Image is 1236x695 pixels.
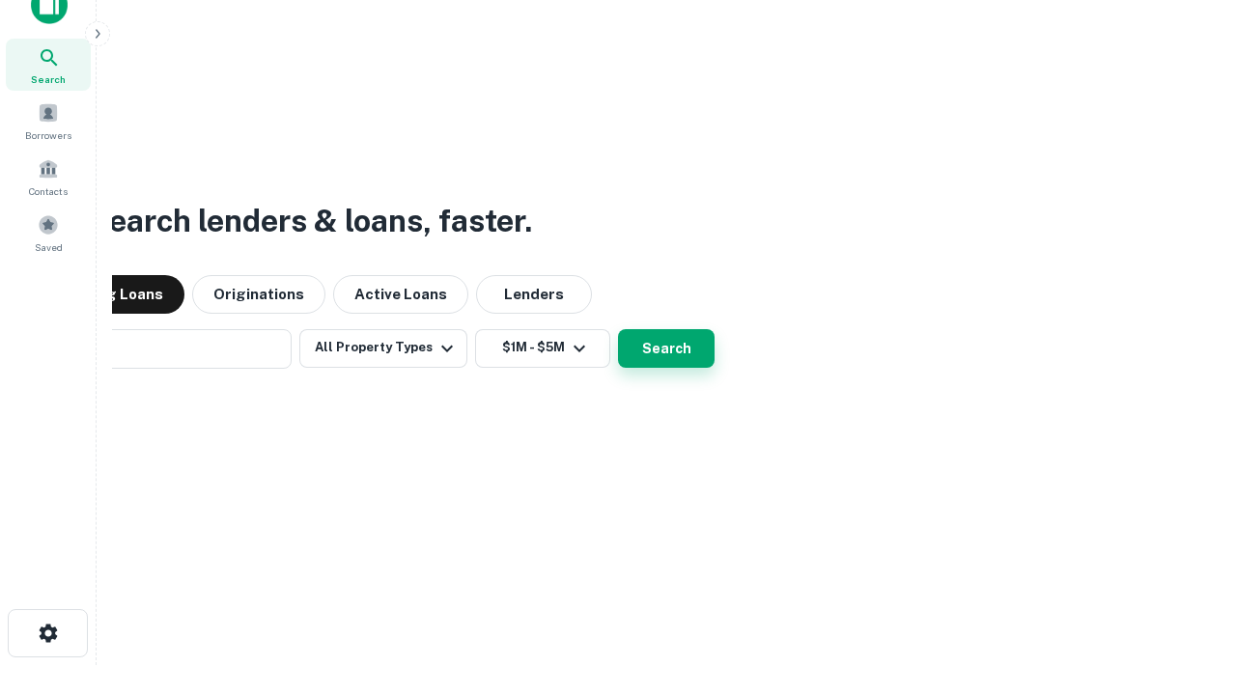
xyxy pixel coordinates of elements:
[192,275,325,314] button: Originations
[88,198,532,244] h3: Search lenders & loans, faster.
[6,95,91,147] a: Borrowers
[299,329,467,368] button: All Property Types
[1139,541,1236,633] iframe: Chat Widget
[29,183,68,199] span: Contacts
[6,207,91,259] a: Saved
[6,39,91,91] a: Search
[31,71,66,87] span: Search
[333,275,468,314] button: Active Loans
[475,329,610,368] button: $1M - $5M
[6,151,91,203] a: Contacts
[35,239,63,255] span: Saved
[25,127,71,143] span: Borrowers
[618,329,715,368] button: Search
[476,275,592,314] button: Lenders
